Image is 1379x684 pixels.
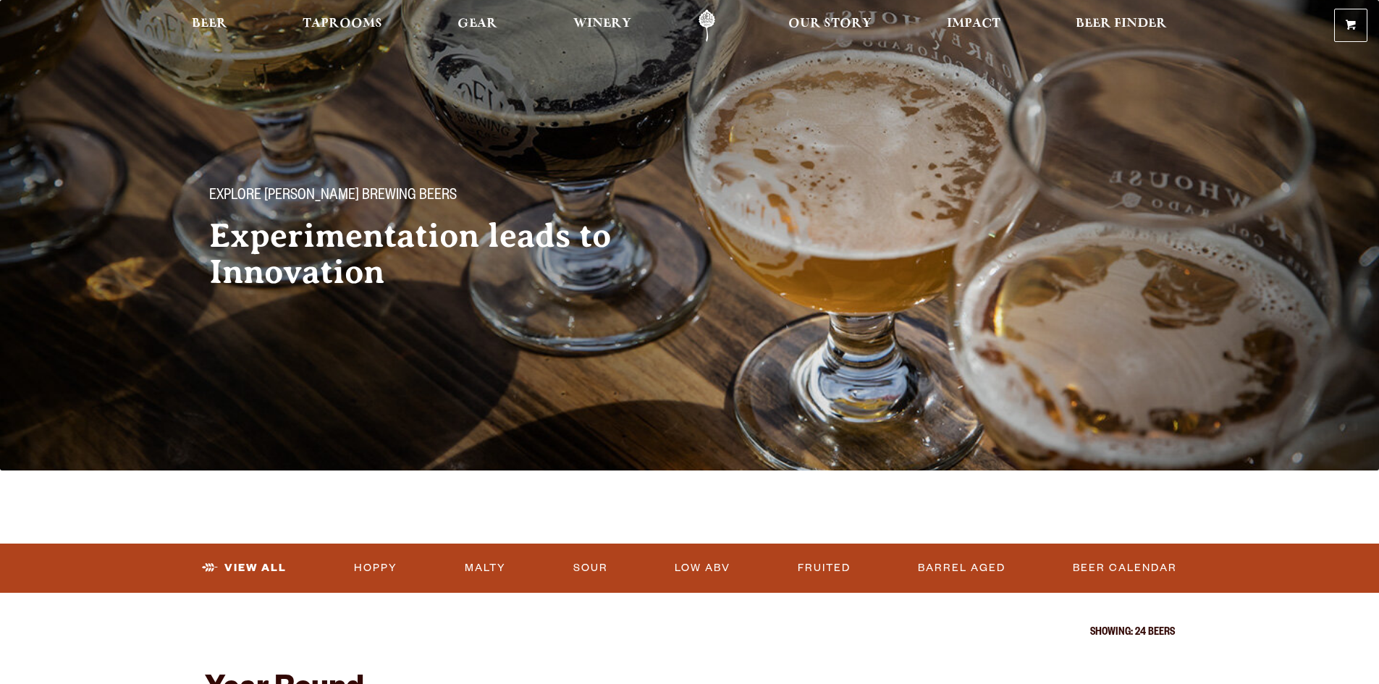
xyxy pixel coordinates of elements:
[680,9,734,42] a: Odell Home
[192,18,227,30] span: Beer
[293,9,392,42] a: Taprooms
[196,552,292,585] a: View All
[779,9,881,42] a: Our Story
[348,552,403,585] a: Hoppy
[209,187,457,206] span: Explore [PERSON_NAME] Brewing Beers
[1066,9,1176,42] a: Beer Finder
[457,18,497,30] span: Gear
[303,18,382,30] span: Taprooms
[209,218,661,290] h2: Experimentation leads to Innovation
[1067,552,1183,585] a: Beer Calendar
[205,628,1175,639] p: Showing: 24 Beers
[937,9,1010,42] a: Impact
[568,552,614,585] a: Sour
[788,18,872,30] span: Our Story
[448,9,507,42] a: Gear
[182,9,237,42] a: Beer
[1076,18,1167,30] span: Beer Finder
[947,18,1000,30] span: Impact
[573,18,631,30] span: Winery
[564,9,641,42] a: Winery
[459,552,512,585] a: Malty
[912,552,1011,585] a: Barrel Aged
[792,552,856,585] a: Fruited
[669,552,736,585] a: Low ABV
